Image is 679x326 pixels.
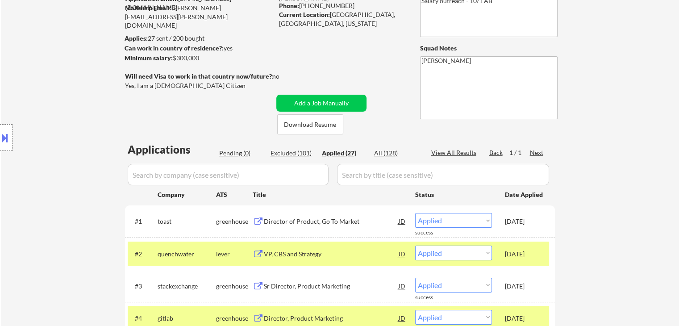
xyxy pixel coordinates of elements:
[125,4,171,12] strong: Mailslurp Email:
[509,148,530,157] div: 1 / 1
[125,81,276,90] div: Yes, I am a [DEMOGRAPHIC_DATA] Citizen
[128,164,329,185] input: Search by company (case sensitive)
[505,314,544,323] div: [DATE]
[505,190,544,199] div: Date Applied
[322,149,367,158] div: Applied (27)
[253,190,407,199] div: Title
[125,54,173,62] strong: Minimum salary:
[125,44,224,52] strong: Can work in country of residence?:
[271,149,315,158] div: Excluded (101)
[279,10,405,28] div: [GEOGRAPHIC_DATA], [GEOGRAPHIC_DATA], [US_STATE]
[264,250,399,259] div: VP, CBS and Strategy
[505,282,544,291] div: [DATE]
[216,282,253,291] div: greenhouse
[530,148,544,157] div: Next
[158,314,216,323] div: gitlab
[415,186,492,202] div: Status
[505,250,544,259] div: [DATE]
[264,282,399,291] div: Sr Director, Product Marketing
[216,250,253,259] div: lever
[398,310,407,326] div: JD
[337,164,549,185] input: Search by title (case sensitive)
[374,149,419,158] div: All (128)
[431,148,479,157] div: View All Results
[158,282,216,291] div: stackexchange
[415,294,451,301] div: success
[158,250,216,259] div: quenchwater
[125,4,273,30] div: [PERSON_NAME][EMAIL_ADDRESS][PERSON_NAME][DOMAIN_NAME]
[128,144,216,155] div: Applications
[219,149,264,158] div: Pending (0)
[216,314,253,323] div: greenhouse
[135,217,150,226] div: #1
[125,34,273,43] div: 27 sent / 200 bought
[276,95,367,112] button: Add a Job Manually
[415,229,451,237] div: success
[279,2,299,9] strong: Phone:
[135,314,150,323] div: #4
[279,11,330,18] strong: Current Location:
[277,114,343,134] button: Download Resume
[279,1,405,10] div: [PHONE_NUMBER]
[216,190,253,199] div: ATS
[420,44,558,53] div: Squad Notes
[135,250,150,259] div: #2
[398,246,407,262] div: JD
[158,190,216,199] div: Company
[125,54,273,63] div: $300,000
[489,148,504,157] div: Back
[125,34,148,42] strong: Applies:
[398,278,407,294] div: JD
[125,72,274,80] strong: Will need Visa to work in that country now/future?:
[135,282,150,291] div: #3
[158,217,216,226] div: toast
[264,314,399,323] div: Director, Product Marketing
[398,213,407,229] div: JD
[272,72,298,81] div: no
[505,217,544,226] div: [DATE]
[216,217,253,226] div: greenhouse
[264,217,399,226] div: Director of Product, Go To Market
[125,44,271,53] div: yes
